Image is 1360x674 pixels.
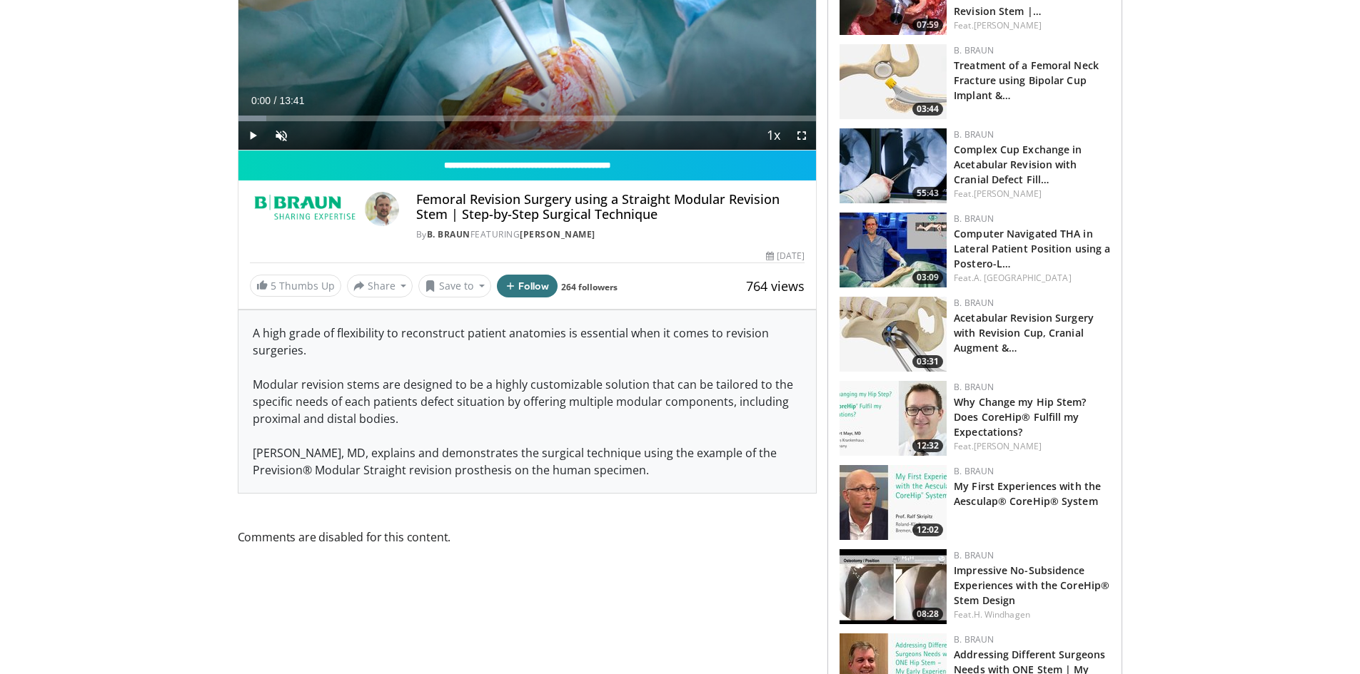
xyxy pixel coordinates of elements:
[954,227,1110,270] a: Computer Navigated THA in Lateral Patient Position using a Postero-L…
[954,44,994,56] a: B. Braun
[912,103,943,116] span: 03:44
[250,275,341,297] a: 5 Thumbs Up
[840,44,947,119] img: dd541074-bb98-4b7d-853b-83c717806bb5.jpg.150x105_q85_crop-smart_upscale.jpg
[840,381,947,456] a: 12:32
[954,395,1086,439] a: Why Change my Hip Stem? Does CoreHip® Fulfill my Expectations?
[250,192,359,226] img: B. Braun
[912,271,943,284] span: 03:09
[759,121,787,150] button: Playback Rate
[954,128,994,141] a: B. Braun
[238,528,817,546] span: Comments are disabled for this content.
[974,440,1042,452] a: [PERSON_NAME]
[954,633,994,645] a: B. Braun
[954,297,994,309] a: B. Braun
[416,228,805,241] div: By FEATURING
[954,311,1094,354] a: Acetabular Revision Surgery with Revision Cup, Cranial Augment &…
[954,143,1082,186] a: Complex Cup Exchange in Acetabular Revision with Cranial Defect Fill…
[347,275,413,297] button: Share
[840,465,947,540] a: 12:02
[974,188,1042,200] a: [PERSON_NAME]
[840,44,947,119] a: 03:44
[840,465,947,540] img: d73e04c3-288b-4a17-9b46-60ae1f641967.jpg.150x105_q85_crop-smart_upscale.jpg
[238,310,817,493] div: A high grade of flexibility to reconstruct patient anatomies is essential when it comes to revisi...
[840,381,947,456] img: 91b111a7-5173-4914-9915-8ee52757365d.jpg.150x105_q85_crop-smart_upscale.jpg
[561,281,618,293] a: 264 followers
[974,272,1072,284] a: A. [GEOGRAPHIC_DATA]
[974,608,1030,621] a: H. Windhagen
[520,228,595,240] a: [PERSON_NAME]
[427,228,470,240] a: B. Braun
[912,608,943,621] span: 08:28
[912,524,943,536] span: 12:02
[954,440,1110,453] div: Feat.
[271,279,276,292] span: 5
[251,95,271,106] span: 0:00
[840,128,947,203] img: 8b64c0ca-f349-41b4-a711-37a94bb885a5.jpg.150x105_q85_crop-smart_upscale.jpg
[267,121,296,150] button: Unmute
[840,297,947,372] a: 03:31
[238,121,267,150] button: Play
[912,19,943,31] span: 07:59
[279,95,304,106] span: 13:41
[954,608,1110,621] div: Feat.
[954,563,1109,607] a: Impressive No-Subsidence Experiences with the CoreHip® Stem Design
[840,549,947,624] a: 08:28
[746,277,805,295] span: 764 views
[840,297,947,372] img: 44575493-eacc-451e-831c-71696420bc06.150x105_q85_crop-smart_upscale.jpg
[974,19,1042,31] a: [PERSON_NAME]
[954,58,1099,102] a: Treatment of a Femoral Neck Fracture using Bipolar Cup Implant &…
[365,192,399,226] img: Avatar
[840,213,947,287] a: 03:09
[497,275,558,297] button: Follow
[416,192,805,223] h4: Femoral Revision Surgery using a Straight Modular Revision Stem | Step-by-Step Surgical Technique
[954,381,994,393] a: B. Braun
[418,275,491,297] button: Save to
[954,188,1110,200] div: Feat.
[912,355,943,368] span: 03:31
[238,116,817,121] div: Progress Bar
[840,213,947,287] img: 11fc43c8-c25e-4126-ac60-c8374046ba21.jpg.150x105_q85_crop-smart_upscale.jpg
[840,128,947,203] a: 55:43
[954,549,994,561] a: B. Braun
[840,549,947,624] img: d2f97bc0-25d0-43ab-8f0a-b4da829c9faf.150x105_q85_crop-smart_upscale.jpg
[954,19,1110,32] div: Feat.
[787,121,816,150] button: Fullscreen
[954,479,1101,508] a: My First Experiences with the Aesculap® CoreHip® System
[912,439,943,452] span: 12:32
[274,95,277,106] span: /
[766,250,805,262] div: [DATE]
[912,187,943,200] span: 55:43
[954,272,1110,285] div: Feat.
[954,213,994,225] a: B. Braun
[954,465,994,477] a: B. Braun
